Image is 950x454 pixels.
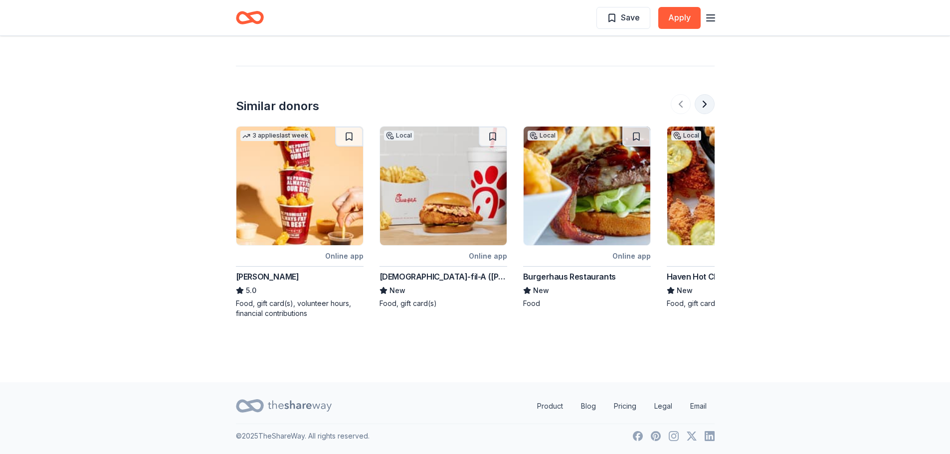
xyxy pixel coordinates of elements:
div: Food [523,299,651,308]
div: [DEMOGRAPHIC_DATA]-fil-A ([PERSON_NAME]) [380,271,507,283]
img: Image for Burgerhaus Restaurants [524,127,650,245]
span: New [389,285,405,297]
a: Pricing [606,396,644,416]
div: Food, gift cards, gift baskets [667,299,794,308]
div: Online app [325,250,364,262]
div: Local [671,131,701,141]
span: New [533,285,549,297]
button: Save [596,7,650,29]
a: Image for Haven Hot ChickenLocalOnline appHaven Hot ChickenNewFood, gift cards, gift baskets [667,126,794,308]
a: Legal [646,396,680,416]
nav: quick links [529,396,715,416]
a: Image for Burgerhaus RestaurantsLocalOnline appBurgerhaus RestaurantsNewFood [523,126,651,308]
img: Image for Chick-fil-A (Elkin) [380,127,507,245]
div: Local [528,131,558,141]
div: Food, gift card(s), volunteer hours, financial contributions [236,299,364,318]
span: Save [621,11,640,24]
div: Haven Hot Chicken [667,271,739,283]
div: Local [384,131,414,141]
div: Burgerhaus Restaurants [523,271,616,283]
div: Online app [469,250,507,262]
div: Food, gift card(s) [380,299,507,308]
div: Online app [612,250,651,262]
a: Email [682,396,715,416]
div: [PERSON_NAME] [236,271,299,283]
span: New [677,285,693,297]
a: Product [529,396,571,416]
div: Similar donors [236,98,319,114]
span: 5.0 [246,285,256,297]
a: Image for Chick-fil-A (Elkin)LocalOnline app[DEMOGRAPHIC_DATA]-fil-A ([PERSON_NAME])NewFood, gift... [380,126,507,308]
img: Image for Sheetz [236,127,363,245]
p: © 2025 TheShareWay. All rights reserved. [236,430,370,442]
a: Image for Sheetz3 applieslast weekOnline app[PERSON_NAME]5.0Food, gift card(s), volunteer hours, ... [236,126,364,318]
button: Apply [658,7,701,29]
a: Home [236,6,264,29]
div: 3 applies last week [240,131,310,141]
a: Blog [573,396,604,416]
img: Image for Haven Hot Chicken [667,127,794,245]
